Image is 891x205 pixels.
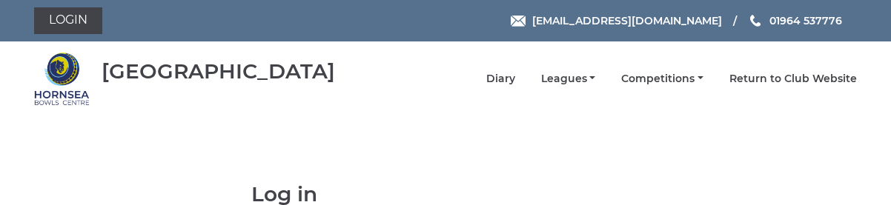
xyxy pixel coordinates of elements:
[486,72,515,86] a: Diary
[511,13,722,29] a: Email [EMAIL_ADDRESS][DOMAIN_NAME]
[748,13,842,29] a: Phone us 01964 537776
[532,14,722,27] span: [EMAIL_ADDRESS][DOMAIN_NAME]
[102,60,335,83] div: [GEOGRAPHIC_DATA]
[769,14,842,27] span: 01964 537776
[621,72,703,86] a: Competitions
[511,16,526,27] img: Email
[34,51,90,107] img: Hornsea Bowls Centre
[34,7,102,34] a: Login
[541,72,596,86] a: Leagues
[729,72,857,86] a: Return to Club Website
[750,15,761,27] img: Phone us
